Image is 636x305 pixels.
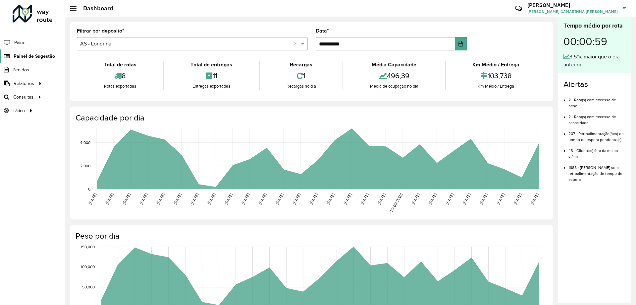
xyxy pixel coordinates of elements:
[13,66,29,73] span: Pedidos
[207,192,216,205] text: [DATE]
[568,126,626,143] li: 207 - Retroalimentação(ões) de tempo de espera pendente(s)
[563,80,626,89] h4: Alertas
[389,192,403,213] text: 23/08/2025
[88,187,90,191] text: 0
[292,192,301,205] text: [DATE]
[568,109,626,126] li: 2 - Rota(s) com excesso de capacidade
[377,192,386,205] text: [DATE]
[224,192,233,205] text: [DATE]
[165,69,257,83] div: 11
[568,143,626,160] li: 43 - Cliente(s) fora da malha viária
[139,192,148,205] text: [DATE]
[77,5,113,12] h2: Dashboard
[79,69,161,83] div: 8
[14,39,26,46] span: Painel
[261,83,341,90] div: Recargas no dia
[190,192,199,205] text: [DATE]
[448,83,545,90] div: Km Médio / Entrega
[527,2,618,8] h3: [PERSON_NAME]
[326,192,335,205] text: [DATE]
[79,61,161,69] div: Total de rotas
[448,69,545,83] div: 103,738
[275,192,284,205] text: [DATE]
[360,192,369,205] text: [DATE]
[309,192,318,205] text: [DATE]
[76,231,546,241] h4: Peso por dia
[411,192,420,205] text: [DATE]
[563,21,626,30] div: Tempo médio por rota
[294,40,299,48] span: Clear all
[14,53,55,60] span: Painel de Sugestão
[173,192,182,205] text: [DATE]
[345,83,443,90] div: Média de ocupação no dia
[14,80,34,87] span: Relatórios
[13,107,25,114] span: Tático
[448,61,545,69] div: Km Médio / Entrega
[165,83,257,90] div: Entregas exportadas
[82,285,95,289] text: 50,000
[261,61,341,69] div: Recargas
[261,69,341,83] div: 1
[527,9,618,15] span: [PERSON_NAME] CAMARINHA [PERSON_NAME]
[563,30,626,53] div: 00:00:59
[563,53,626,69] div: 3,51% maior que o dia anterior
[79,83,161,90] div: Rotas exportadas
[455,37,467,50] button: Choose Date
[77,27,124,35] label: Filtrar por depósito
[258,192,267,205] text: [DATE]
[76,113,546,123] h4: Capacidade por dia
[80,140,90,145] text: 4,000
[81,245,95,249] text: 150,000
[479,192,488,205] text: [DATE]
[13,94,33,101] span: Consultas
[156,192,165,205] text: [DATE]
[511,1,526,16] a: Contato Rápido
[445,192,454,205] text: [DATE]
[428,192,437,205] text: [DATE]
[568,160,626,183] li: 1688 - [PERSON_NAME] sem retroalimentação de tempo de espera
[88,192,97,205] text: [DATE]
[165,61,257,69] div: Total de entregas
[80,164,90,168] text: 2,000
[496,192,505,205] text: [DATE]
[81,265,95,269] text: 100,000
[343,192,352,205] text: [DATE]
[241,192,250,205] text: [DATE]
[105,192,114,205] text: [DATE]
[513,192,522,205] text: [DATE]
[316,27,329,35] label: Data
[462,192,471,205] text: [DATE]
[530,192,539,205] text: [DATE]
[345,69,443,83] div: 496,39
[345,61,443,69] div: Média Capacidade
[568,92,626,109] li: 2 - Rota(s) com excesso de peso
[122,192,131,205] text: [DATE]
